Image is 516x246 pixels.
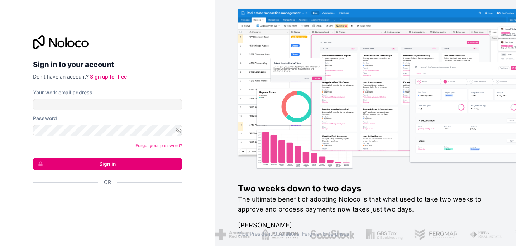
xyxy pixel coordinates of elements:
[33,89,92,96] label: Your work email address
[33,125,182,136] input: Password
[33,58,182,71] h2: Sign in to your account
[238,194,493,214] h2: The ultimate benefit of adopting Noloco is that what used to take two weeks to approve and proces...
[29,194,180,209] iframe: Sign in with Google Button
[135,143,182,148] a: Forgot your password?
[33,158,182,170] button: Sign in
[211,229,246,240] img: /assets/american-red-cross-BAupjrZR.png
[33,74,89,80] span: Don't have an account?
[104,179,111,186] span: Or
[238,220,493,230] h1: [PERSON_NAME]
[238,230,493,237] h1: Vice President Operations , Fergmar Enterprises
[90,74,127,80] a: Sign up for free
[33,99,182,110] input: Email address
[33,115,57,122] label: Password
[238,183,493,194] h1: Two weeks down to two days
